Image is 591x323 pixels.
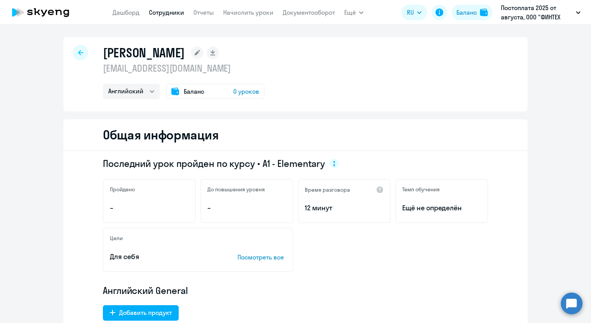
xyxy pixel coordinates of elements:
a: Дашборд [113,9,140,16]
div: Добавить продукт [119,308,172,317]
a: Сотрудники [149,9,184,16]
span: Английский General [103,284,188,297]
span: Ещё [344,8,356,17]
h2: Общая информация [103,127,219,143]
a: Документооборот [283,9,335,16]
button: Добавить продукт [103,305,179,321]
p: – [207,203,286,213]
p: Посмотреть все [237,253,286,262]
button: Балансbalance [452,5,492,20]
h5: Темп обучения [402,186,440,193]
h5: Пройдено [110,186,135,193]
p: 12 минут [305,203,384,213]
span: 0 уроков [233,87,259,96]
div: Баланс [456,8,477,17]
p: – [110,203,189,213]
h1: [PERSON_NAME] [103,45,185,60]
h5: До повышения уровня [207,186,265,193]
p: Для себя [110,252,214,262]
button: Ещё [344,5,364,20]
p: Постоплата 2025 от августа, ООО "ФИНТЕХ СЕРВИС" [501,3,573,22]
img: balance [480,9,488,16]
h5: Время разговора [305,186,350,193]
span: Последний урок пройден по курсу • A1 - Elementary [103,157,325,170]
button: Постоплата 2025 от августа, ООО "ФИНТЕХ СЕРВИС" [497,3,584,22]
p: [EMAIL_ADDRESS][DOMAIN_NAME] [103,62,265,74]
span: Ещё не определён [402,203,481,213]
span: Баланс [184,87,204,96]
h5: Цели [110,235,123,242]
span: RU [407,8,414,17]
a: Начислить уроки [223,9,273,16]
a: Отчеты [193,9,214,16]
button: RU [401,5,427,20]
